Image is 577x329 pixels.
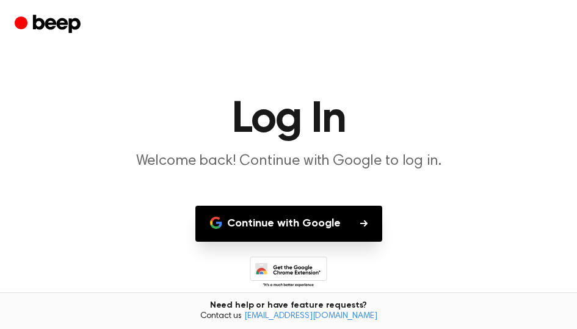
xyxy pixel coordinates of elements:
[15,13,84,37] a: Beep
[195,206,382,242] button: Continue with Google
[54,151,523,172] p: Welcome back! Continue with Google to log in.
[244,312,377,320] a: [EMAIL_ADDRESS][DOMAIN_NAME]
[15,98,562,142] h1: Log In
[7,311,570,322] span: Contact us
